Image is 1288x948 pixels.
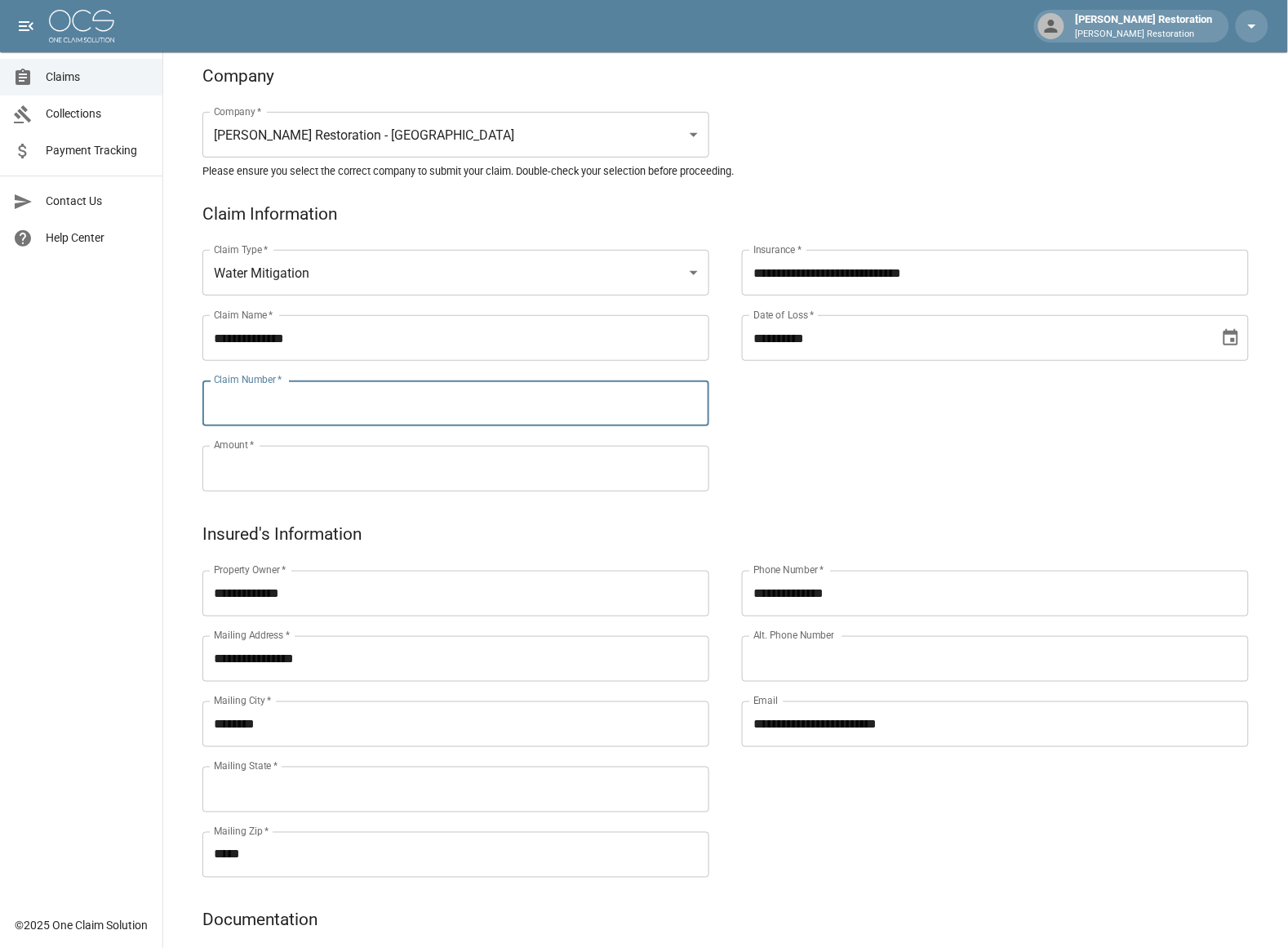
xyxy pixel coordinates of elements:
div: © 2025 One Claim Solution [15,918,148,934]
label: Email [753,694,778,708]
img: ocs-logo-white-transparent.png [49,10,114,42]
p: [PERSON_NAME] Restoration [1076,28,1213,42]
label: Claim Number [214,373,282,387]
div: [PERSON_NAME] Restoration [1069,11,1219,41]
h5: Please ensure you select the correct company to submit your claim. Double-check your selection be... [202,164,1249,178]
button: open drawer [10,10,42,42]
span: Contact Us [46,193,149,210]
label: Mailing Address [214,629,290,643]
label: Alt. Phone Number [753,629,834,643]
span: Claims [46,69,149,86]
label: Insurance [753,243,802,256]
div: [PERSON_NAME] Restoration - [GEOGRAPHIC_DATA] [202,112,709,158]
label: Date of Loss [753,308,815,322]
label: Mailing Zip [214,825,269,839]
label: Mailing City [214,694,272,708]
label: Mailing State [214,759,278,773]
span: Help Center [46,229,149,247]
span: Collections [46,105,149,122]
label: Property Owner [214,563,286,577]
span: Payment Tracking [46,142,149,159]
button: Choose date, selected date is Oct 1, 2025 [1215,322,1247,354]
label: Phone Number [753,563,824,577]
label: Claim Type [214,243,269,256]
label: Claim Name [214,308,273,322]
div: Water Mitigation [202,250,709,296]
label: Amount [214,438,255,452]
label: Company [214,105,262,118]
